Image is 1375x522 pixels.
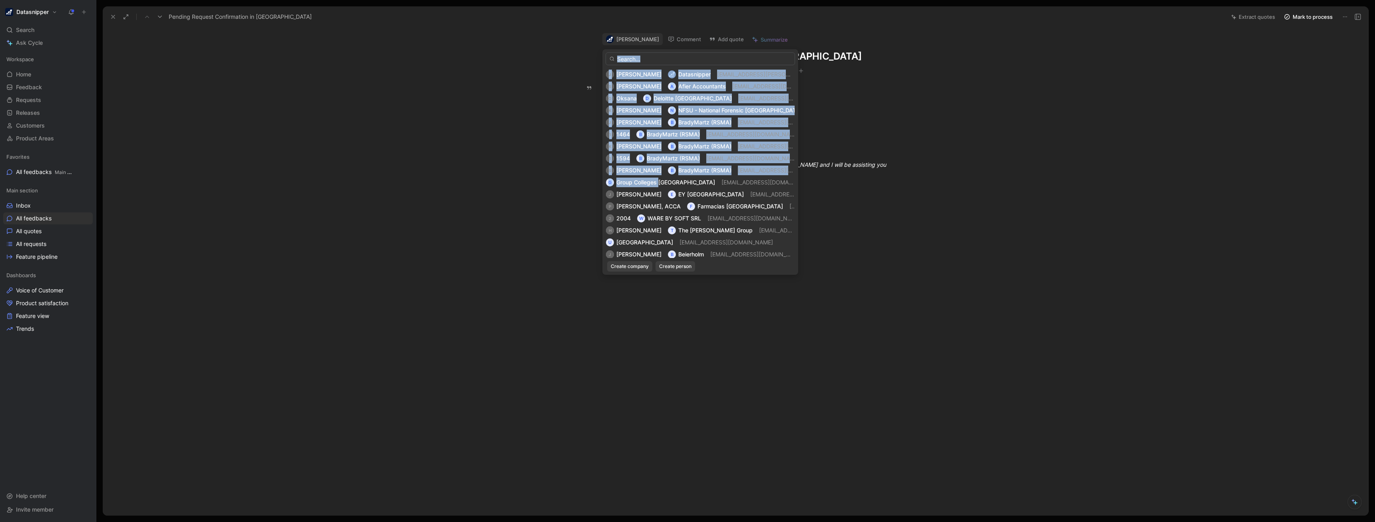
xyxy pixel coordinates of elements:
button: Create company [607,261,652,272]
div: K [606,142,614,150]
input: Search... [606,52,795,65]
span: 1464 [616,131,630,138]
span: [EMAIL_ADDRESS][DOMAIN_NAME] [750,191,844,198]
div: K [606,106,614,114]
span: [EMAIL_ADDRESS][DOMAIN_NAME] [721,179,815,186]
span: [EMAIL_ADDRESS][DOMAIN_NAME] [707,215,801,222]
div: 1 [606,154,614,162]
span: Beierholm [678,251,704,258]
span: [PERSON_NAME] [616,251,662,258]
div: G [606,178,614,186]
span: [PERSON_NAME] [616,83,662,90]
span: [EMAIL_ADDRESS][DOMAIN_NAME] [706,155,800,162]
span: Afier Accountants [678,83,726,90]
span: BradyMartz (RSMA) [678,119,731,126]
span: WARE BY SOFT SRL [648,215,701,222]
span: Create person [659,262,691,270]
span: Oksana [616,95,637,102]
div: H [606,226,614,234]
div: W [637,214,645,222]
span: [PERSON_NAME] [616,191,662,198]
span: [GEOGRAPHIC_DATA] [616,239,673,246]
div: O [606,94,614,102]
span: [EMAIL_ADDRESS][DOMAIN_NAME] [710,251,804,258]
span: Group Colleges [GEOGRAPHIC_DATA] [616,179,715,186]
span: [PERSON_NAME] [616,167,662,174]
span: [EMAIL_ADDRESS][DOMAIN_NAME] [738,95,832,102]
div: J [606,70,614,78]
span: EY [GEOGRAPHIC_DATA] [678,191,744,198]
span: Create company [611,262,649,270]
div: 1 [606,130,614,138]
span: [EMAIL_ADDRESS][PERSON_NAME][DOMAIN_NAME] [717,71,856,78]
div: T [668,226,676,234]
div: J [606,190,614,198]
div: S [606,82,614,90]
span: [PERSON_NAME] [616,107,662,114]
div: B [668,250,676,258]
span: BradyMartz (RSMA) [647,155,700,162]
div: E [668,190,676,198]
div: 2 [606,214,614,222]
div: P [606,202,614,210]
span: [EMAIL_ADDRESS][PERSON_NAME][DOMAIN_NAME] [759,227,898,234]
span: [EMAIL_ADDRESS][DOMAIN_NAME] [706,131,800,138]
span: [PERSON_NAME] [616,143,662,150]
span: Farmacias [GEOGRAPHIC_DATA] [697,203,783,210]
span: [EMAIL_ADDRESS][DOMAIN_NAME] [738,167,831,174]
div: S [606,166,614,174]
span: [EMAIL_ADDRESS][DOMAIN_NAME] [789,203,883,210]
span: [PERSON_NAME] [616,119,662,126]
div: B [668,142,676,150]
div: D [643,94,651,102]
span: NFSU - National Forensic [GEOGRAPHIC_DATA] [678,107,802,114]
span: BradyMartz (RSMA) [678,143,731,150]
div: B [668,118,676,126]
button: Create person [656,261,695,272]
img: logo [668,70,676,78]
span: [EMAIL_ADDRESS][DOMAIN_NAME] [680,239,773,246]
div: U [606,238,614,246]
span: 1594 [616,155,630,162]
div: J [606,118,614,126]
span: [PERSON_NAME] [616,71,662,78]
div: B [636,130,644,138]
div: J [606,250,614,258]
span: BradyMartz (RSMA) [678,167,731,174]
div: B [668,166,676,174]
span: [EMAIL_ADDRESS][DOMAIN_NAME] [738,119,831,126]
div: A [668,82,676,90]
span: Datasnipper [678,71,711,78]
span: [PERSON_NAME] [616,227,662,234]
span: [PERSON_NAME], ACCA [616,203,681,210]
span: Deloitte [GEOGRAPHIC_DATA] [654,95,732,102]
div: N [668,106,676,114]
div: B [636,154,644,162]
span: 2004 [616,215,631,222]
span: BradyMartz (RSMA) [647,131,700,138]
span: [EMAIL_ADDRESS][DOMAIN_NAME] [738,143,831,150]
span: The [PERSON_NAME] Group [678,227,753,234]
span: [EMAIL_ADDRESS][DOMAIN_NAME] [732,83,826,90]
div: F [687,202,695,210]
